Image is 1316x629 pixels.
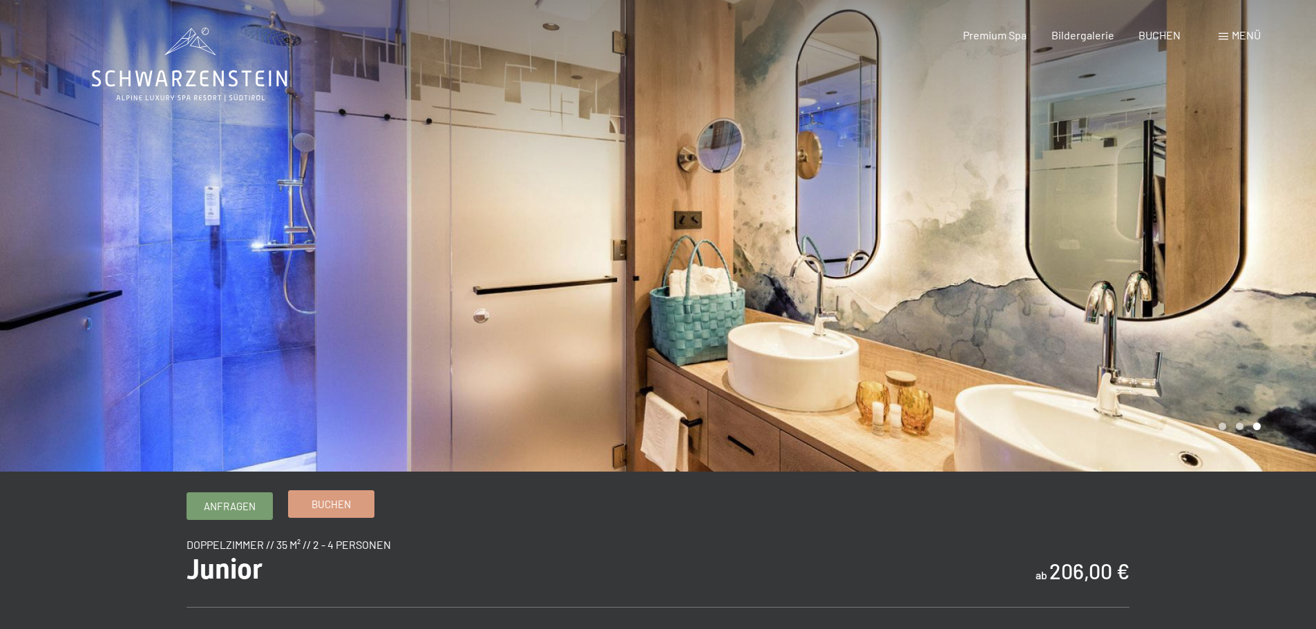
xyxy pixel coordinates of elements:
[312,497,351,512] span: Buchen
[187,553,263,586] span: Junior
[963,28,1027,41] a: Premium Spa
[1138,28,1181,41] a: BUCHEN
[1049,559,1129,583] b: 206,00 €
[204,499,256,514] span: Anfragen
[1051,28,1114,41] a: Bildergalerie
[1036,568,1047,581] span: ab
[187,493,272,519] a: Anfragen
[289,491,374,517] a: Buchen
[187,538,391,551] span: Doppelzimmer // 35 m² // 2 - 4 Personen
[1232,28,1261,41] span: Menü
